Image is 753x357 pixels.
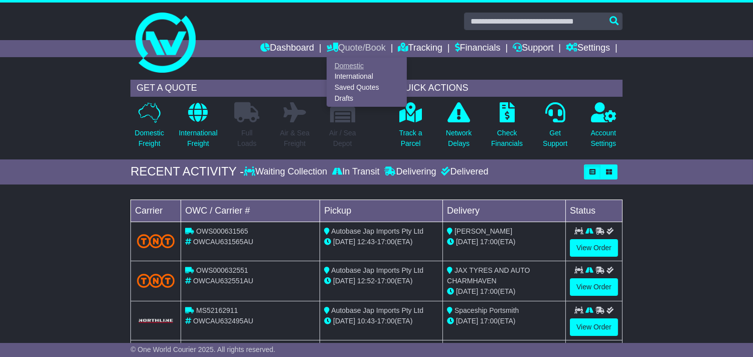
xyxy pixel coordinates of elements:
td: Carrier [131,200,181,222]
span: Spaceship Portsmith [455,306,519,314]
span: [DATE] [456,238,478,246]
span: OWCAU631565AU [193,238,253,246]
a: DomesticFreight [134,102,165,154]
td: Delivery [443,200,566,222]
td: Status [566,200,623,222]
span: 12:43 [357,238,375,246]
span: [DATE] [456,317,478,325]
span: © One World Courier 2025. All rights reserved. [130,345,275,353]
img: TNT_Domestic.png [137,234,175,248]
p: Full Loads [234,128,259,149]
a: GetSupport [542,102,568,154]
span: MS52162911 [196,306,238,314]
a: View Order [570,318,618,336]
td: Pickup [320,200,443,222]
span: JAX TYRES AND AUTO CHARMHAVEN [447,266,530,285]
a: International [327,71,406,82]
span: 17:00 [480,287,498,295]
p: Get Support [543,128,567,149]
div: (ETA) [447,286,561,297]
a: Tracking [398,40,442,57]
span: 10:43 [357,317,375,325]
div: (ETA) [447,316,561,326]
div: RECENT ACTIVITY - [130,164,244,179]
div: In Transit [330,166,382,177]
span: 17:00 [377,277,395,285]
a: Settings [566,40,610,57]
span: 17:00 [377,238,395,246]
a: Support [513,40,553,57]
span: 12:52 [357,277,375,285]
div: Waiting Collection [244,166,330,177]
div: (ETA) [447,237,561,247]
span: 17:00 [480,317,498,325]
p: Check Financials [491,128,523,149]
a: Track aParcel [398,102,422,154]
span: 17:00 [377,317,395,325]
div: - (ETA) [324,276,438,286]
a: InternationalFreight [178,102,218,154]
a: CheckFinancials [491,102,523,154]
span: OWS000631565 [196,227,248,235]
a: Drafts [327,93,406,104]
p: Air & Sea Freight [280,128,310,149]
div: - (ETA) [324,237,438,247]
p: Air / Sea Depot [329,128,356,149]
img: GetCarrierServiceLogo [137,318,175,324]
a: Quote/Book [327,40,386,57]
td: OWC / Carrier # [181,200,320,222]
div: Delivered [438,166,488,177]
span: Autobase Jap Imports Pty Ltd [331,227,423,235]
a: View Order [570,278,618,296]
a: Dashboard [260,40,314,57]
div: QUICK ACTIONS [392,80,623,97]
a: AccountSettings [590,102,617,154]
span: [DATE] [333,277,355,285]
a: Financials [455,40,501,57]
img: TNT_Domestic.png [137,274,175,287]
span: [DATE] [333,317,355,325]
span: Autobase Jap Imports Pty Ltd [331,266,423,274]
div: Quote/Book [327,57,407,107]
p: Track a Parcel [399,128,422,149]
p: Account Settings [590,128,616,149]
span: [DATE] [456,287,478,295]
a: View Order [570,239,618,257]
span: OWS000632551 [196,266,248,274]
p: Domestic Freight [135,128,164,149]
div: - (ETA) [324,316,438,326]
a: Saved Quotes [327,82,406,93]
span: [DATE] [333,238,355,246]
span: OWCAU632495AU [193,317,253,325]
p: Network Delays [446,128,472,149]
p: International Freight [179,128,217,149]
a: NetworkDelays [445,102,472,154]
span: Autobase Jap Imports Pty Ltd [331,306,423,314]
a: Domestic [327,60,406,71]
span: 17:00 [480,238,498,246]
span: [PERSON_NAME] [455,227,512,235]
span: OWCAU632551AU [193,277,253,285]
div: GET A QUOTE [130,80,361,97]
div: Delivering [382,166,438,177]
